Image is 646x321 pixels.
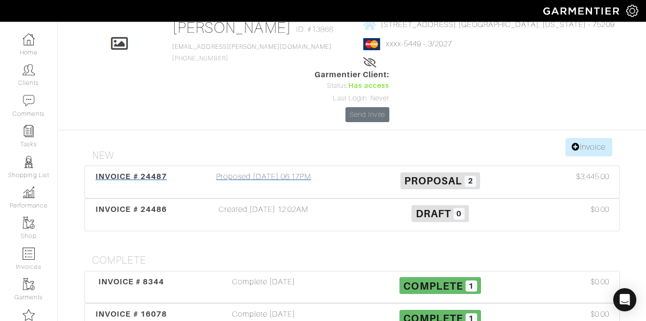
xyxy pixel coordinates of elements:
a: [PERSON_NAME] [172,19,291,36]
div: Open Intercom Messenger [613,288,636,311]
a: [STREET_ADDRESS] [GEOGRAPHIC_DATA], [US_STATE] - 75209 [363,18,615,30]
span: Garmentier Client: [315,69,390,81]
img: mastercard-2c98a0d54659f76b027c6839bea21931c3e23d06ea5b2b5660056f2e14d2f154.png [363,38,380,50]
span: $0.00 [591,276,609,288]
img: stylists-icon-eb353228a002819b7ec25b43dbf5f0378dd9e0616d9560372ff212230b889e62.png [23,156,35,168]
span: [STREET_ADDRESS] [GEOGRAPHIC_DATA], [US_STATE] - 75209 [381,20,615,29]
span: $0.00 [591,308,609,320]
img: graph-8b7af3c665d003b59727f371ae50e7771705bf0c487971e6e97d053d13c5068d.png [23,186,35,198]
a: [EMAIL_ADDRESS][PERSON_NAME][DOMAIN_NAME] [172,43,331,50]
img: garments-icon-b7da505a4dc4fd61783c78ac3ca0ef83fa9d6f193b1c9dc38574b1d14d53ca28.png [23,217,35,229]
span: Proposal [404,175,462,187]
span: Complete [403,279,463,292]
img: companies-icon-14a0f246c7e91f24465de634b560f0151b0cc5c9ce11af5fac52e6d7d6371812.png [23,309,35,321]
a: INVOICE # 24487 Proposed [DATE] 06:17PM Proposal 2 $3,445.00 [84,166,620,198]
img: comment-icon-a0a6a9ef722e966f86d9cbdc48e553b5cf19dbc54f86b18d962a5391bc8f6eb6.png [23,95,35,107]
span: Draft [416,208,451,220]
span: 2 [465,176,476,187]
span: INVOICE # 24486 [96,205,167,214]
span: INVOICE # 16078 [96,309,167,319]
img: reminder-icon-8004d30b9f0a5d33ae49ab947aed9ed385cf756f9e5892f1edd6e32f2345188e.png [23,125,35,137]
img: dashboard-icon-dbcd8f5a0b271acd01030246c82b418ddd0df26cd7fceb0bd07c9910d44c42f6.png [23,33,35,45]
span: INVOICE # 24487 [96,172,167,181]
a: INVOICE # 24486 Created [DATE] 12:02AM Draft 0 $0.00 [84,198,620,231]
span: 1 [466,280,477,292]
div: Proposed [DATE] 06:17PM [176,171,352,193]
img: orders-icon-0abe47150d42831381b5fb84f609e132dff9fe21cb692f30cb5eec754e2cba89.png [23,248,35,260]
a: Send Invite [345,107,390,122]
div: Complete [DATE] [176,276,352,298]
a: Invoice [565,138,612,156]
a: xxxx-5449 - 3/2027 [386,40,452,48]
a: INVOICE # 8344 Complete [DATE] Complete 1 $0.00 [84,271,620,304]
span: $3,445.00 [576,171,609,182]
div: Last Login: Never [315,93,390,104]
img: clients-icon-6bae9207a08558b7cb47a8932f037763ab4055f8c8b6bfacd5dc20c3e0201464.png [23,64,35,76]
span: ID: #13868 [296,24,334,35]
h4: New [92,150,620,162]
img: gear-icon-white-bd11855cb880d31180b6d7d6211b90ccbf57a29d726f0c71d8c61bd08dd39cc2.png [626,5,638,17]
h4: Complete [92,254,620,266]
div: Created [DATE] 12:02AM [176,204,352,226]
img: garments-icon-b7da505a4dc4fd61783c78ac3ca0ef83fa9d6f193b1c9dc38574b1d14d53ca28.png [23,278,35,290]
span: 0 [454,208,465,220]
span: $0.00 [591,204,609,215]
div: Status: [315,81,390,91]
span: Has access [348,81,390,91]
span: [PHONE_NUMBER] [172,43,331,62]
img: garmentier-logo-header-white-b43fb05a5012e4ada735d5af1a66efaba907eab6374d6393d1fbf88cb4ef424d.png [538,2,626,19]
span: INVOICE # 8344 [98,277,165,286]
